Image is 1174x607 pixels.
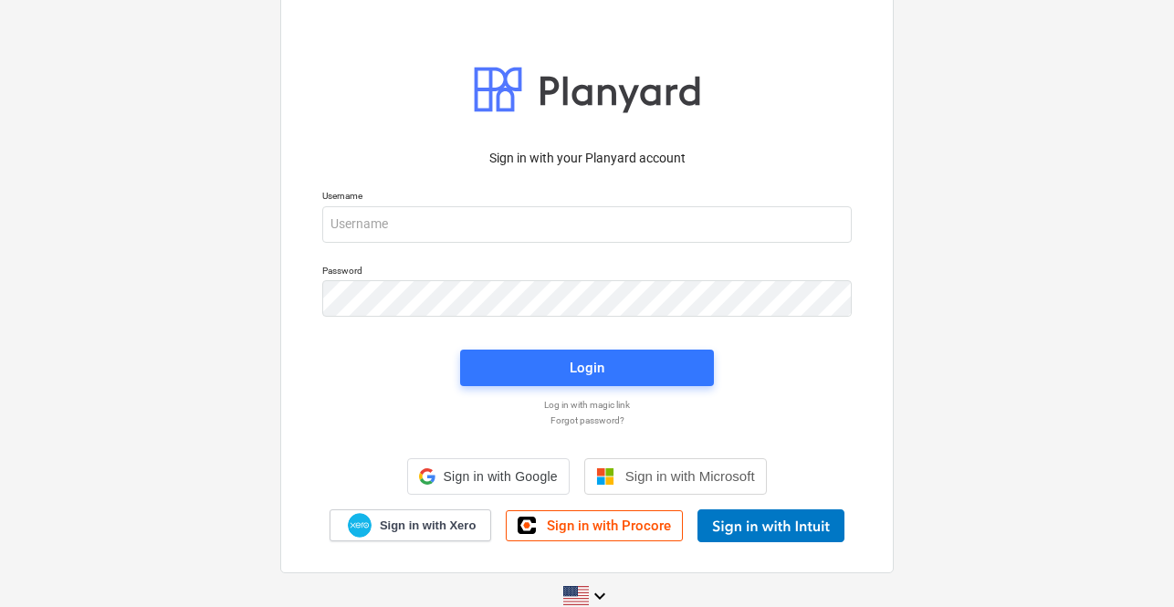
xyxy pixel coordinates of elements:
[322,149,852,168] p: Sign in with your Planyard account
[322,190,852,205] p: Username
[570,356,604,380] div: Login
[506,510,683,541] a: Sign in with Procore
[443,469,557,484] span: Sign in with Google
[322,265,852,280] p: Password
[380,518,476,534] span: Sign in with Xero
[348,513,372,538] img: Xero logo
[313,414,861,426] a: Forgot password?
[322,206,852,243] input: Username
[407,458,569,495] div: Sign in with Google
[547,518,671,534] span: Sign in with Procore
[460,350,714,386] button: Login
[625,468,755,484] span: Sign in with Microsoft
[589,585,611,607] i: keyboard_arrow_down
[330,509,492,541] a: Sign in with Xero
[596,467,614,486] img: Microsoft logo
[313,399,861,411] a: Log in with magic link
